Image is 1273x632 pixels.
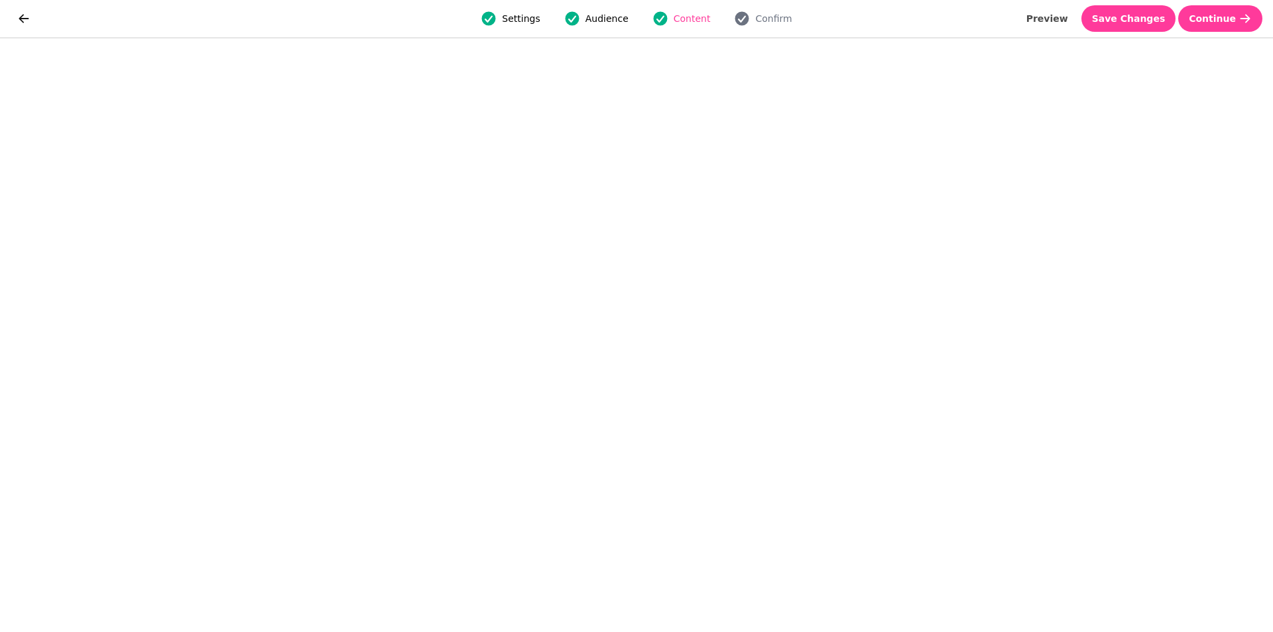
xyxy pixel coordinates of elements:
button: go back [11,5,37,32]
span: Settings [502,12,540,25]
span: Preview [1026,14,1068,23]
span: Confirm [755,12,792,25]
button: Continue [1178,5,1262,32]
span: Save Changes [1092,14,1166,23]
span: Audience [585,12,629,25]
button: Preview [1016,5,1079,32]
button: Save Changes [1081,5,1176,32]
span: Content [674,12,711,25]
span: Continue [1189,14,1236,23]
